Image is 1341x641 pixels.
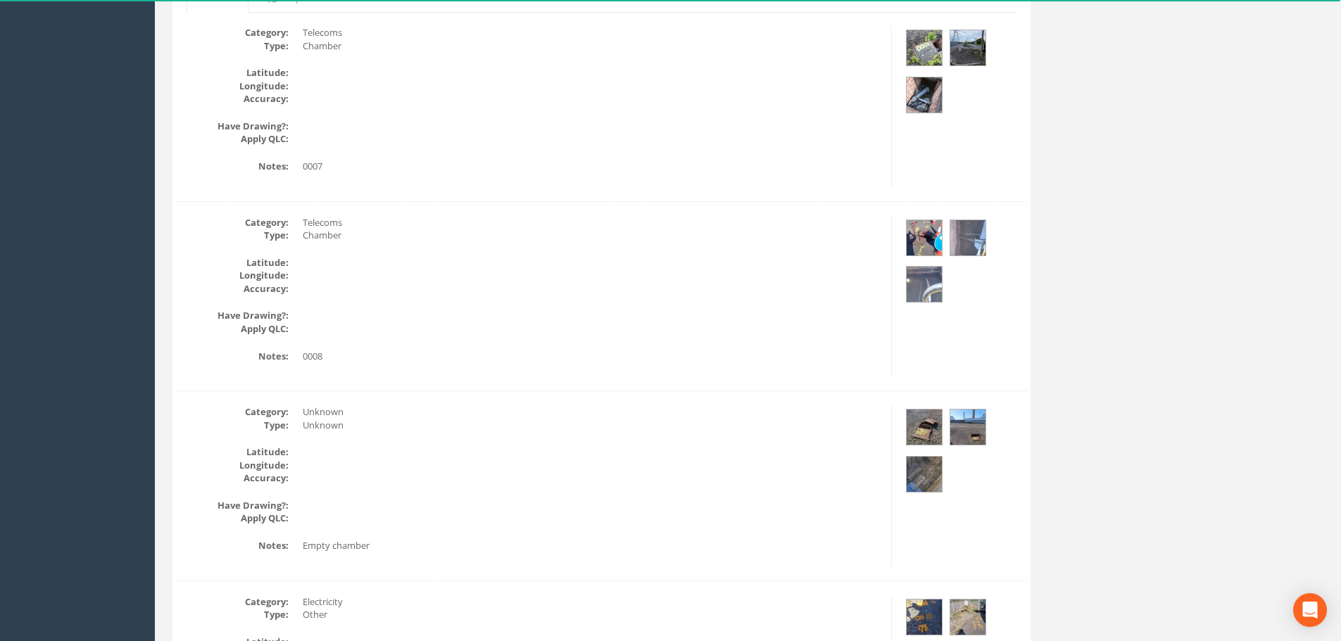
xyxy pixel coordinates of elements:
dd: Electricity [303,595,881,609]
dd: Telecoms [303,26,881,39]
dt: Apply QLC: [176,132,289,146]
dd: Telecoms [303,216,881,229]
dd: Empty chamber [303,539,881,552]
dt: Longitude: [176,80,289,93]
img: d0af3eae-e8cd-8b12-8097-cf18f9b08bf3_e8158bad-27f7-02df-f7c5-f0d266b3ab12_thumb.jpg [950,30,986,65]
dt: Longitude: [176,269,289,282]
dd: 0007 [303,160,881,173]
img: d0af3eae-e8cd-8b12-8097-cf18f9b08bf3_b6040565-1646-0295-a7c4-57342cad2437_thumb.jpg [950,410,986,445]
dt: Category: [176,405,289,419]
img: d0af3eae-e8cd-8b12-8097-cf18f9b08bf3_362694a9-b45e-8dad-10c0-6b3242c6c558_thumb.jpg [950,220,986,255]
img: d0af3eae-e8cd-8b12-8097-cf18f9b08bf3_7e695704-f0f3-711f-0420-8239157147e2_thumb.jpg [907,410,942,445]
dt: Apply QLC: [176,512,289,525]
dt: Have Drawing?: [176,499,289,512]
dt: Type: [176,39,289,53]
dd: Chamber [303,229,881,242]
dd: Unknown [303,419,881,432]
dt: Apply QLC: [176,322,289,336]
img: d0af3eae-e8cd-8b12-8097-cf18f9b08bf3_e9f291ac-cd43-49a0-c7b1-6b8b8c36896e_thumb.jpg [907,30,942,65]
dt: Accuracy: [176,471,289,485]
img: d0af3eae-e8cd-8b12-8097-cf18f9b08bf3_2eee3c95-df92-5471-f9a5-1579a1a35b82_thumb.jpg [907,77,942,113]
div: Open Intercom Messenger [1293,593,1327,627]
img: d0af3eae-e8cd-8b12-8097-cf18f9b08bf3_620606a3-503a-2682-3260-648671fd0feb_thumb.jpg [907,267,942,302]
dt: Notes: [176,350,289,363]
dt: Latitude: [176,445,289,459]
dt: Have Drawing?: [176,120,289,133]
dt: Type: [176,419,289,432]
dt: Accuracy: [176,92,289,106]
dt: Notes: [176,539,289,552]
dt: Longitude: [176,459,289,472]
dd: 0008 [303,350,881,363]
dt: Notes: [176,160,289,173]
dt: Category: [176,216,289,229]
img: d0af3eae-e8cd-8b12-8097-cf18f9b08bf3_687f8252-7b80-8259-5fc0-67085e8885a4_thumb.jpg [907,457,942,492]
dt: Have Drawing?: [176,309,289,322]
dt: Category: [176,26,289,39]
dt: Type: [176,229,289,242]
img: d0af3eae-e8cd-8b12-8097-cf18f9b08bf3_4ef274a3-f514-81e4-a438-6daf9a67636e_thumb.jpg [907,599,942,635]
dt: Type: [176,608,289,621]
dt: Accuracy: [176,282,289,296]
dd: Unknown [303,405,881,419]
img: d0af3eae-e8cd-8b12-8097-cf18f9b08bf3_2a103181-3cc9-663a-be4e-59c1d904538e_thumb.jpg [907,220,942,255]
img: d0af3eae-e8cd-8b12-8097-cf18f9b08bf3_7e53401b-8879-137c-d25b-c53118f38c60_thumb.jpg [950,599,986,635]
dd: Other [303,608,881,621]
dt: Category: [176,595,289,609]
dt: Latitude: [176,256,289,269]
dd: Chamber [303,39,881,53]
dt: Latitude: [176,66,289,80]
